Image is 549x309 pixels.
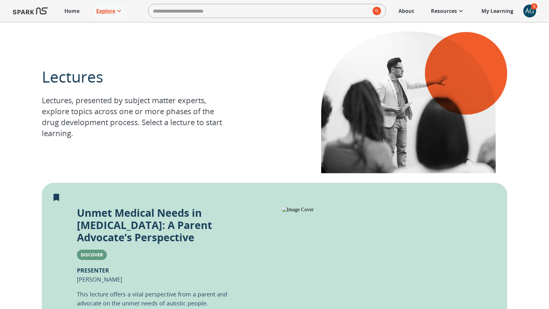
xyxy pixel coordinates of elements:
[77,207,241,244] p: Unmet Medical Needs in [MEDICAL_DATA]: A Parent Advocate’s Perspective
[395,4,417,18] a: About
[51,193,61,202] svg: Remove from My Learning
[531,3,537,10] span: 6
[282,207,487,213] img: Image Cover
[398,7,414,15] p: About
[77,266,122,284] p: [PERSON_NAME]
[523,5,536,17] div: AG
[481,7,513,15] p: My Learning
[96,7,115,15] p: Explore
[42,66,228,87] p: Lectures
[431,7,457,15] p: Resources
[478,4,517,18] a: My Learning
[370,4,381,18] button: search
[13,3,48,19] img: Logo of SPARK at Stanford
[523,5,536,17] button: account of current user
[42,95,228,139] p: Lectures, presented by subject matter experts, explore topics across one or more phases of the dr...
[77,266,109,274] b: PRESENTER
[61,4,83,18] a: Home
[428,4,468,18] a: Resources
[93,4,126,18] a: Explore
[64,7,79,15] p: Home
[77,252,107,258] span: Discover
